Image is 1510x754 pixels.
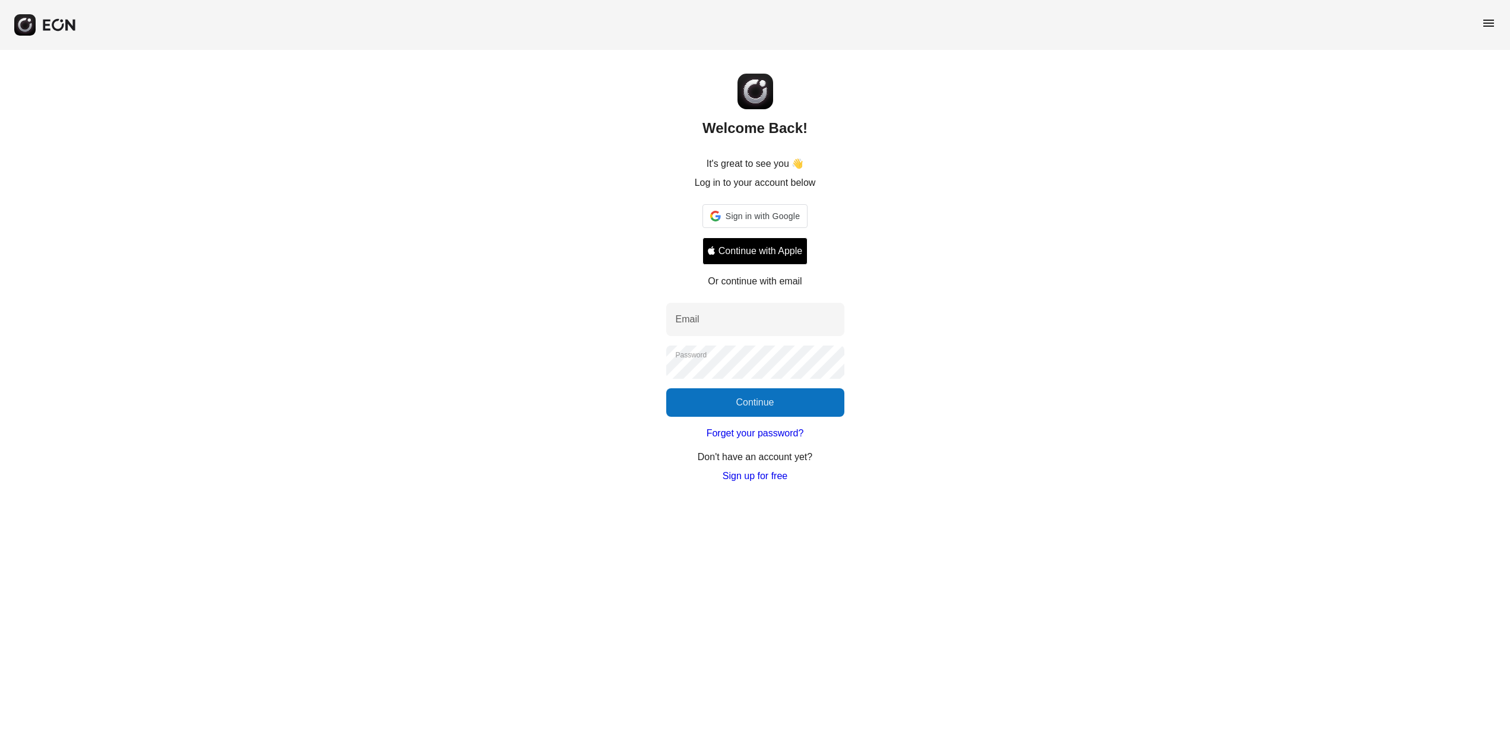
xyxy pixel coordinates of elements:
[676,312,699,327] label: Email
[698,450,812,464] p: Don't have an account yet?
[726,209,800,223] span: Sign in with Google
[676,350,707,360] label: Password
[1481,16,1496,30] span: menu
[707,157,804,171] p: It's great to see you 👋
[707,426,804,441] a: Forget your password?
[702,204,808,228] div: Sign in with Google
[708,274,802,289] p: Or continue with email
[695,176,816,190] p: Log in to your account below
[702,119,808,138] h2: Welcome Back!
[702,237,808,265] button: Signin with apple ID
[723,469,787,483] a: Sign up for free
[666,388,844,417] button: Continue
